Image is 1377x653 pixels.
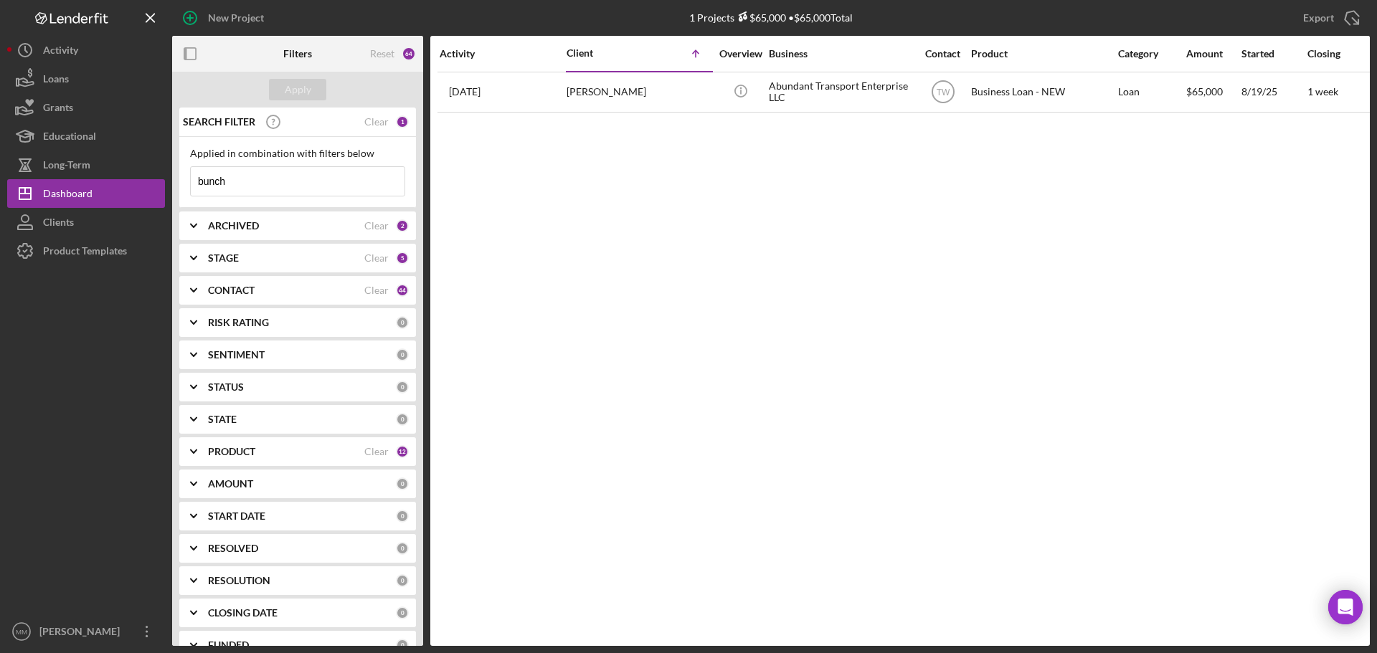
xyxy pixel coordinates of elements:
div: [PERSON_NAME] [567,73,710,111]
b: STATUS [208,381,244,393]
div: 12 [396,445,409,458]
div: Client [567,47,638,59]
b: FUNDED [208,639,249,651]
button: Long-Term [7,151,165,179]
div: 0 [396,381,409,394]
b: Filters [283,48,312,59]
div: Dashboard [43,179,93,211]
div: Abundant Transport Enterprise LLC [769,73,912,111]
div: 1 Projects • $65,000 Total [689,11,853,24]
button: New Project [172,4,278,32]
div: 0 [396,639,409,652]
button: Clients [7,208,165,237]
div: New Project [208,4,264,32]
div: 0 [396,542,409,555]
text: MM [16,628,27,636]
text: TW [936,87,950,97]
time: 2025-08-19 15:07 [449,86,481,97]
div: 0 [396,316,409,329]
div: 0 [396,510,409,523]
div: Apply [285,79,311,100]
div: 5 [396,252,409,264]
div: Business Loan - NEW [971,73,1115,111]
div: Reset [370,48,394,59]
div: Activity [43,36,78,68]
div: 0 [396,477,409,490]
div: Clear [364,220,389,232]
button: Export [1289,4,1370,32]
b: START DATE [208,510,265,522]
b: SEARCH FILTER [183,116,255,128]
div: Product Templates [43,237,127,269]
time: 1 week [1307,85,1338,97]
div: Loans [43,65,69,97]
button: Grants [7,93,165,122]
b: RESOLUTION [208,575,270,586]
div: 2 [396,219,409,232]
div: 64 [402,47,416,61]
div: Contact [916,48,970,59]
button: Dashboard [7,179,165,208]
div: Overview [714,48,767,59]
span: $65,000 [1186,85,1223,97]
div: Applied in combination with filters below [190,148,405,159]
b: STAGE [208,252,239,264]
div: $65,000 [734,11,786,24]
div: Educational [43,122,96,154]
div: Business [769,48,912,59]
div: Clear [364,446,389,457]
b: PRODUCT [208,446,255,457]
b: CLOSING DATE [208,607,278,619]
b: RESOLVED [208,543,258,554]
button: Product Templates [7,237,165,265]
div: Clients [43,208,74,240]
b: STATE [208,414,237,425]
div: Product [971,48,1115,59]
div: 8/19/25 [1241,73,1306,111]
button: Loans [7,65,165,93]
b: ARCHIVED [208,220,259,232]
button: MM[PERSON_NAME] [7,617,165,646]
div: Loan [1118,73,1185,111]
div: 0 [396,413,409,426]
div: 0 [396,348,409,361]
div: Clear [364,285,389,296]
button: Educational [7,122,165,151]
div: Long-Term [43,151,90,183]
div: Open Intercom Messenger [1328,590,1363,624]
b: AMOUNT [208,478,253,490]
div: Clear [364,116,389,128]
b: SENTIMENT [208,349,265,361]
div: 44 [396,284,409,297]
div: [PERSON_NAME] [36,617,129,649]
div: Clear [364,252,389,264]
div: Amount [1186,48,1240,59]
div: Started [1241,48,1306,59]
div: 0 [396,606,409,619]
div: 1 [396,115,409,128]
div: Category [1118,48,1185,59]
div: 0 [396,574,409,587]
div: Export [1303,4,1334,32]
button: Activity [7,36,165,65]
b: RISK RATING [208,317,269,328]
div: Grants [43,93,73,125]
b: CONTACT [208,285,255,296]
button: Apply [269,79,326,100]
div: Activity [440,48,565,59]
